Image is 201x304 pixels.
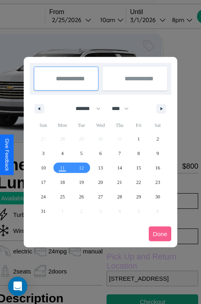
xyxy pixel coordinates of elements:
div: Open Intercom Messenger [8,277,27,296]
button: 19 [72,175,91,190]
button: 16 [148,161,167,175]
div: Give Feedback [4,139,10,171]
button: 20 [91,175,110,190]
button: 15 [129,161,148,175]
span: 2 [156,132,159,146]
button: 21 [110,175,129,190]
button: 17 [34,175,53,190]
span: 27 [98,190,103,204]
span: 7 [118,146,121,161]
button: 9 [148,146,167,161]
button: 1 [129,132,148,146]
span: 29 [136,190,141,204]
button: 7 [110,146,129,161]
button: 4 [53,146,72,161]
button: 8 [129,146,148,161]
button: 26 [72,190,91,204]
span: 22 [136,175,141,190]
button: 18 [53,175,72,190]
span: 28 [117,190,122,204]
span: 1 [137,132,140,146]
button: 2 [148,132,167,146]
span: 6 [99,146,102,161]
button: 28 [110,190,129,204]
button: 13 [91,161,110,175]
span: 12 [79,161,84,175]
span: 5 [80,146,83,161]
span: 26 [79,190,84,204]
span: Tue [72,119,91,132]
span: Sun [34,119,53,132]
button: 31 [34,204,53,218]
span: Wed [91,119,110,132]
span: Sat [148,119,167,132]
span: 19 [79,175,84,190]
span: 23 [155,175,160,190]
span: 14 [117,161,122,175]
span: 15 [136,161,141,175]
span: 3 [42,146,45,161]
button: 3 [34,146,53,161]
button: 30 [148,190,167,204]
span: 17 [41,175,46,190]
span: 25 [60,190,65,204]
span: 16 [155,161,160,175]
span: 13 [98,161,103,175]
span: 30 [155,190,160,204]
button: 5 [72,146,91,161]
span: 20 [98,175,103,190]
span: 8 [137,146,140,161]
button: 27 [91,190,110,204]
button: 12 [72,161,91,175]
button: 23 [148,175,167,190]
button: 14 [110,161,129,175]
button: 29 [129,190,148,204]
button: 6 [91,146,110,161]
span: 10 [41,161,46,175]
span: Fri [129,119,148,132]
button: 25 [53,190,72,204]
span: 21 [117,175,122,190]
span: 9 [156,146,159,161]
span: Thu [110,119,129,132]
button: 22 [129,175,148,190]
button: 11 [53,161,72,175]
span: 24 [41,190,46,204]
button: 10 [34,161,53,175]
span: 31 [41,204,46,218]
span: 4 [61,146,64,161]
span: Mon [53,119,72,132]
button: 24 [34,190,53,204]
span: 18 [60,175,65,190]
span: 11 [60,161,65,175]
button: Done [149,226,171,241]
